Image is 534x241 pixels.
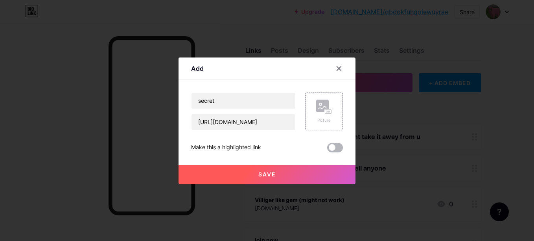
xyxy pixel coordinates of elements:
button: Save [179,165,355,184]
span: Save [258,171,276,178]
input: URL [192,114,295,130]
input: Title [192,93,295,109]
div: Add [191,64,204,73]
div: Make this a highlighted link [191,143,261,152]
div: Picture [316,117,332,123]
